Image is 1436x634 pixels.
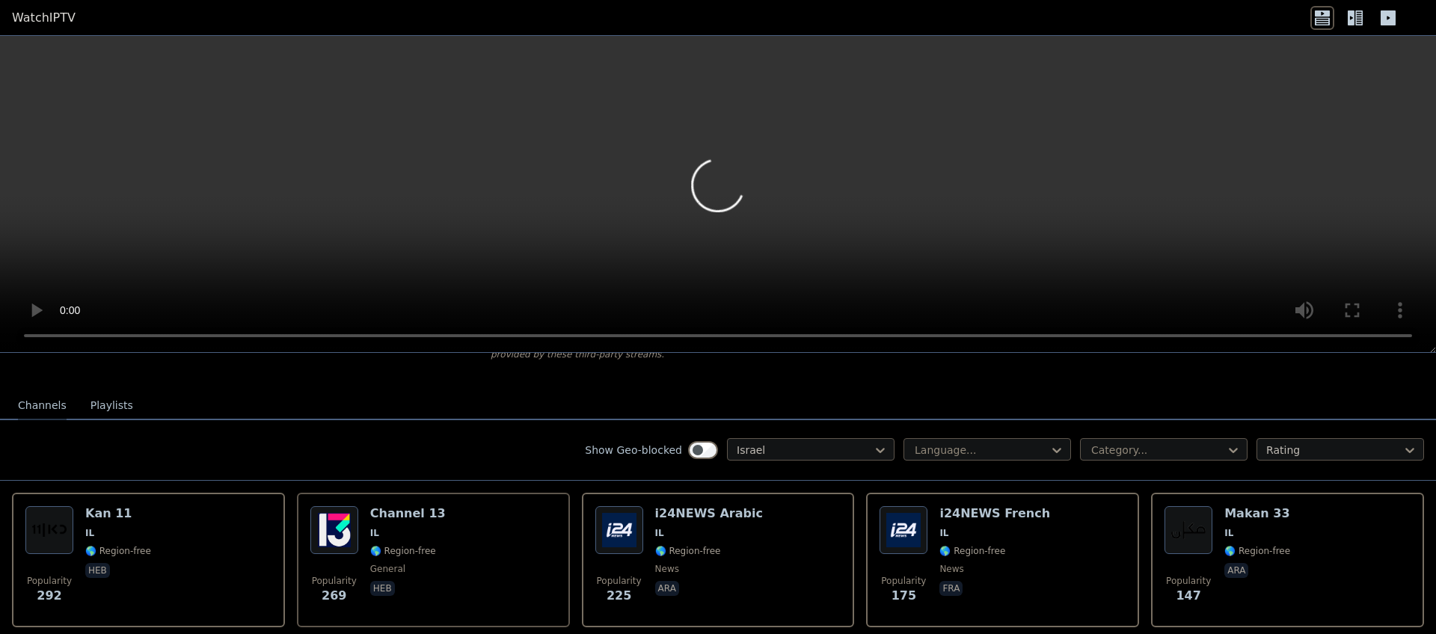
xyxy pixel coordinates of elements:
img: Channel 13 [310,506,358,554]
span: 🌎 Region-free [1224,545,1290,557]
span: 🌎 Region-free [939,545,1005,557]
p: heb [370,581,395,596]
span: 🌎 Region-free [370,545,436,557]
span: 269 [322,587,346,605]
span: Popularity [27,575,72,587]
span: general [370,563,405,575]
span: IL [85,527,94,539]
h6: i24NEWS French [939,506,1050,521]
span: Popularity [1166,575,1211,587]
span: IL [1224,527,1233,539]
a: WatchIPTV [12,9,76,27]
h6: Kan 11 [85,506,151,521]
img: i24NEWS Arabic [595,506,643,554]
span: 🌎 Region-free [655,545,721,557]
h6: i24NEWS Arabic [655,506,763,521]
span: Popularity [597,575,642,587]
span: Popularity [881,575,926,587]
span: 225 [607,587,631,605]
span: 292 [37,587,61,605]
h6: Makan 33 [1224,506,1290,521]
span: IL [370,527,379,539]
span: IL [655,527,664,539]
span: Popularity [312,575,357,587]
button: Channels [18,392,67,420]
p: heb [85,563,110,578]
span: news [939,563,963,575]
span: 147 [1176,587,1200,605]
p: ara [655,581,679,596]
p: fra [939,581,963,596]
span: news [655,563,679,575]
span: 🌎 Region-free [85,545,151,557]
span: IL [939,527,948,539]
label: Show Geo-blocked [585,443,682,458]
img: i24NEWS French [880,506,927,554]
button: Playlists [90,392,133,420]
p: ara [1224,563,1248,578]
span: 175 [892,587,916,605]
h6: Channel 13 [370,506,446,521]
img: Kan 11 [25,506,73,554]
img: Makan 33 [1165,506,1212,554]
